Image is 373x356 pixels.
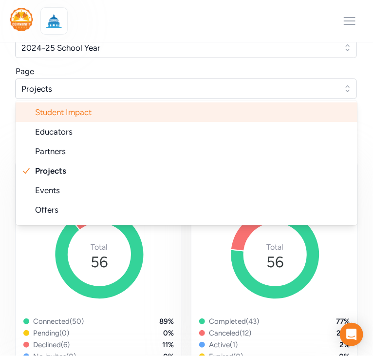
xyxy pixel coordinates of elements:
[35,166,66,176] span: Projects
[35,107,92,117] span: Student Impact
[33,340,70,350] div: Declined ( 6 )
[15,79,357,99] button: Projects
[35,224,77,234] span: Evaluations
[35,205,58,215] span: Offers
[21,42,337,54] span: 2024-25 School Year
[35,127,73,137] span: Educators
[33,316,84,326] div: Connected ( 50 )
[33,328,69,338] div: Pending ( 0 )
[15,38,357,58] button: 2024-25 School Year
[209,316,259,326] div: Completed ( 43 )
[16,100,357,225] ul: Projects
[21,83,337,95] span: Projects
[163,328,174,338] div: 0 %
[35,185,60,195] span: Events
[16,65,34,77] div: Page
[35,146,66,156] span: Partners
[10,8,33,31] img: logo
[336,316,350,326] div: 77 %
[209,328,251,338] div: Canceled ( 12 )
[340,323,363,346] div: Open Intercom Messenger
[159,316,174,326] div: 89 %
[43,10,65,32] img: logo
[162,340,174,350] div: 11 %
[336,328,350,338] div: 21 %
[209,340,238,350] div: Active ( 1 )
[339,340,350,350] div: 2 %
